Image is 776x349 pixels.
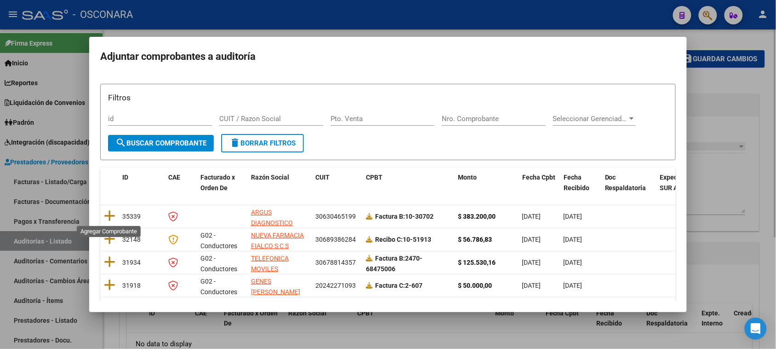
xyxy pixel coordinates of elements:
[458,236,492,243] strong: $ 56.786,83
[375,282,405,289] span: Factura C:
[251,255,289,304] span: TELEFONICA MOVILES ARGENTINA SOCIEDAD ANONIMA
[168,174,180,181] span: CAE
[366,174,382,181] span: CPBT
[605,174,646,192] span: Doc Respaldatoria
[375,236,403,243] span: Recibo C:
[122,282,141,289] span: 31918
[122,213,141,220] span: 35339
[312,168,362,198] datatable-header-cell: CUIT
[564,213,582,220] span: [DATE]
[251,174,289,181] span: Razón Social
[108,92,668,104] h3: Filtros
[458,259,496,266] strong: $ 125.530,16
[165,168,197,198] datatable-header-cell: CAE
[560,168,601,198] datatable-header-cell: Fecha Recibido
[200,174,235,192] span: Facturado x Orden De
[251,232,304,250] span: NUEVA FARMACIA FIALCO S C S
[564,236,582,243] span: [DATE]
[221,134,304,152] button: Borrar Filtros
[553,115,628,123] span: Seleccionar Gerenciador
[458,213,496,220] strong: $ 383.200,00
[366,255,422,273] strong: 2470-68475006
[601,168,656,198] datatable-header-cell: Doc Respaldatoria
[122,236,141,243] span: 32148
[122,259,141,266] span: 31934
[375,255,405,262] span: Factura B:
[660,174,701,192] span: Expediente SUR Asociado
[119,168,165,198] datatable-header-cell: ID
[375,282,422,289] strong: 2-607
[115,139,206,147] span: Buscar Comprobante
[522,282,541,289] span: [DATE]
[315,236,356,243] span: 30689386284
[315,174,330,181] span: CUIT
[458,174,477,181] span: Monto
[522,259,541,266] span: [DATE]
[522,174,555,181] span: Fecha Cpbt
[315,259,356,266] span: 30678814357
[315,282,356,289] span: 20242271093
[200,232,237,270] span: G02 - Conductores Navales Central
[745,318,767,340] div: Open Intercom Messenger
[458,282,492,289] strong: $ 50.000,00
[122,174,128,181] span: ID
[375,213,434,220] strong: 10-30702
[656,168,707,198] datatable-header-cell: Expediente SUR Asociado
[522,213,541,220] span: [DATE]
[315,213,356,220] span: 30630465199
[229,137,240,148] mat-icon: delete
[197,168,247,198] datatable-header-cell: Facturado x Orden De
[564,174,589,192] span: Fecha Recibido
[251,278,300,296] span: GENES [PERSON_NAME]
[454,168,519,198] datatable-header-cell: Monto
[115,137,126,148] mat-icon: search
[100,48,676,65] h2: Adjuntar comprobantes a auditoría
[200,255,237,293] span: G02 - Conductores Navales Central
[564,282,582,289] span: [DATE]
[108,135,214,151] button: Buscar Comprobante
[375,236,431,243] strong: 10-51913
[564,259,582,266] span: [DATE]
[375,213,405,220] span: Factura B:
[229,139,296,147] span: Borrar Filtros
[519,168,560,198] datatable-header-cell: Fecha Cpbt
[362,168,454,198] datatable-header-cell: CPBT
[251,209,293,237] span: ARGUS DIAGNOSTICO MEDICO S A
[200,278,237,316] span: G02 - Conductores Navales Central
[247,168,312,198] datatable-header-cell: Razón Social
[522,236,541,243] span: [DATE]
